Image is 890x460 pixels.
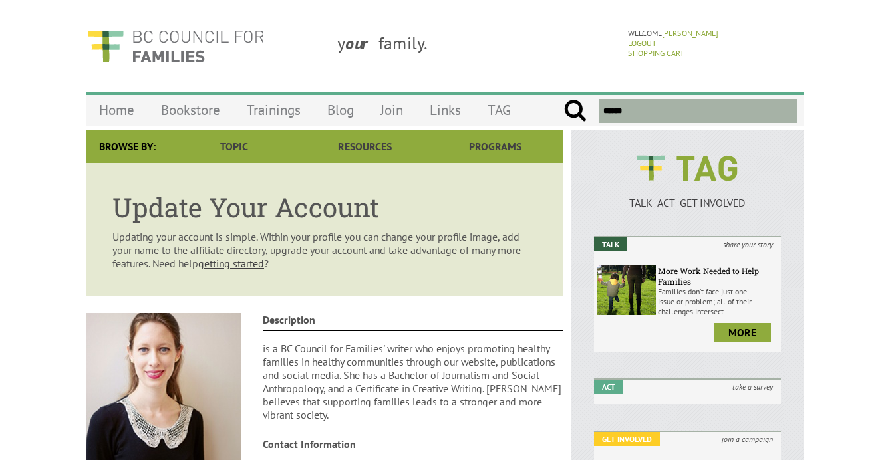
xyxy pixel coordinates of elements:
[658,265,778,287] h6: More Work Needed to Help Families
[628,28,800,38] p: Welcome
[724,380,781,394] i: take a survey
[263,342,564,421] p: is a BC Council for Families' writer who enjoys promoting healthy families in healthy communities...
[416,94,474,126] a: Links
[263,437,564,455] h4: Contact Information
[345,32,378,54] strong: our
[594,183,781,209] a: TALK ACT GET INVOLVED
[714,432,781,446] i: join a campaign
[198,257,264,270] a: getting started
[714,323,771,342] a: more
[594,196,781,209] p: TALK ACT GET INVOLVED
[627,143,747,193] img: BCCF's TAG Logo
[86,94,148,126] a: Home
[430,130,561,163] a: Programs
[86,163,563,296] article: Updating your account is simple. Within your profile you can change your profile image, add your ...
[628,38,657,48] a: Logout
[715,237,781,251] i: share your story
[367,94,416,126] a: Join
[112,189,537,225] h1: Update Your Account
[86,130,169,163] div: Browse By:
[233,94,314,126] a: Trainings
[594,237,627,251] em: Talk
[563,99,587,123] input: Submit
[299,130,430,163] a: Resources
[474,94,524,126] a: TAG
[658,287,778,316] p: Families don’t face just one issue or problem; all of their challenges intersect.
[662,28,718,38] a: [PERSON_NAME]
[86,21,265,71] img: BC Council for FAMILIES
[594,380,623,394] em: Act
[327,21,621,71] div: y family.
[628,48,684,58] a: Shopping Cart
[314,94,367,126] a: Blog
[148,94,233,126] a: Bookstore
[169,130,299,163] a: Topic
[594,432,660,446] em: Get Involved
[263,313,564,331] h4: Description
